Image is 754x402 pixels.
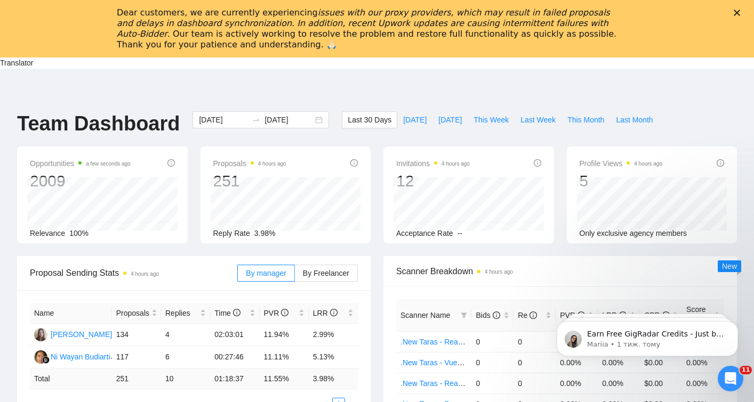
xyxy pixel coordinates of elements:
span: filter [461,312,467,318]
i: issues with our proxy providers, which may result in failed proposals and delays in dashboard syn... [117,7,610,39]
td: 0 [514,331,556,352]
span: [DATE] [403,114,427,126]
img: gigradar-bm.png [42,356,50,364]
span: LRR [313,309,338,317]
span: Proposals [213,157,286,170]
button: [DATE] [397,111,432,128]
div: Ni Wayan Budiarti [51,351,110,363]
span: By Freelancer [303,269,349,277]
td: 3.98 % [309,368,358,389]
th: Replies [161,303,210,324]
img: NW [34,350,47,364]
div: 5 [580,171,663,191]
td: 11.55 % [260,368,309,389]
button: This Week [468,111,515,128]
iframe: Intercom notifications повідомлення [541,299,754,373]
span: Relevance [30,229,65,237]
span: New [722,262,737,270]
span: 11 [740,366,752,374]
span: info-circle [330,309,338,316]
span: Last Week [520,114,556,126]
input: Start date [199,114,247,126]
td: 117 [112,346,161,368]
td: 0.00% [598,373,640,393]
span: Replies [165,307,198,319]
td: 2.99% [309,324,358,346]
span: Only exclusive agency members [580,229,687,237]
span: Re [518,311,537,319]
td: 01:18:37 [210,368,259,389]
span: filter [459,307,469,323]
span: info-circle [530,311,537,319]
a: .New Taras - VueJS/NuxtJS [400,358,492,367]
span: info-circle [281,309,288,316]
time: 4 hours ago [442,161,470,167]
span: info-circle [350,159,358,167]
td: 10 [161,368,210,389]
td: 02:03:01 [210,324,259,346]
span: By manager [246,269,286,277]
a: .New Taras - ReactJS with symbols [400,379,517,388]
a: NB[PERSON_NAME] [34,330,112,338]
time: 4 hours ago [485,269,513,275]
button: [DATE] [432,111,468,128]
td: 0 [471,352,514,373]
time: 4 hours ago [258,161,286,167]
td: 251 [112,368,161,389]
div: Закрити [734,10,744,16]
td: 11.11% [260,346,309,368]
img: NB [34,328,47,341]
td: 0.00% [682,373,724,393]
td: 0 [514,373,556,393]
span: to [252,116,260,124]
td: 11.94% [260,324,309,346]
span: Proposals [116,307,149,319]
span: 100% [69,229,89,237]
div: Dear customers, we are currently experiencing . Our team is actively working to resolve the probl... [117,7,620,50]
h1: Team Dashboard [17,111,180,136]
span: Proposal Sending Stats [30,266,237,280]
td: 0 [514,352,556,373]
span: Last 30 Days [348,114,391,126]
span: PVR [264,309,289,317]
button: Last Week [515,111,562,128]
td: 0 [471,373,514,393]
span: info-circle [717,159,724,167]
span: Invitations [396,157,470,170]
td: 4 [161,324,210,346]
div: 2009 [30,171,131,191]
span: Last Month [616,114,653,126]
span: info-circle [167,159,175,167]
span: 3.98% [254,229,276,237]
div: 12 [396,171,470,191]
td: 5.13% [309,346,358,368]
span: Scanner Name [400,311,450,319]
input: End date [264,114,313,126]
span: Acceptance Rate [396,229,453,237]
td: 0 [471,331,514,352]
td: $0.00 [640,373,682,393]
span: info-circle [493,311,500,319]
th: Proposals [112,303,161,324]
span: This Month [567,114,604,126]
td: 0.00% [556,373,598,393]
span: Scanner Breakdown [396,265,724,278]
span: Profile Views [580,157,663,170]
div: 251 [213,171,286,191]
span: info-circle [534,159,541,167]
span: swap-right [252,116,260,124]
time: 4 hours ago [634,161,662,167]
button: Last 30 Days [342,111,397,128]
span: [DATE] [438,114,462,126]
span: Reply Rate [213,229,250,237]
div: [PERSON_NAME] [51,329,112,340]
span: This Week [474,114,509,126]
time: a few seconds ago [86,161,130,167]
time: 4 hours ago [131,271,159,277]
span: info-circle [233,309,240,316]
td: 6 [161,346,210,368]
